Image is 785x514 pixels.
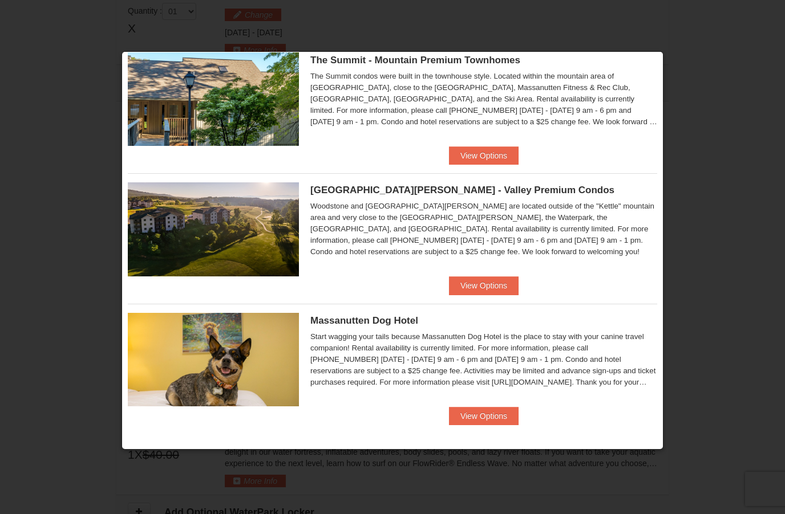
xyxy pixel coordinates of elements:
span: [GEOGRAPHIC_DATA][PERSON_NAME] - Valley Premium Condos [310,185,614,195]
img: 27428181-5-81c892a3.jpg [128,313,299,406]
img: 19219041-4-ec11c166.jpg [128,182,299,276]
button: View Options [449,276,519,295]
div: The Summit condos were built in the townhouse style. Located within the mountain area of [GEOGRAP... [310,71,657,128]
img: 19219034-1-0eee7e00.jpg [128,52,299,146]
div: Start wagging your tails because Massanutten Dog Hotel is the place to stay with your canine trav... [310,331,657,388]
div: Woodstone and [GEOGRAPHIC_DATA][PERSON_NAME] are located outside of the "Kettle" mountain area an... [310,201,657,258]
button: View Options [449,146,519,165]
span: Massanutten Dog Hotel [310,315,418,326]
span: The Summit - Mountain Premium Townhomes [310,55,520,66]
button: View Options [449,407,519,425]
